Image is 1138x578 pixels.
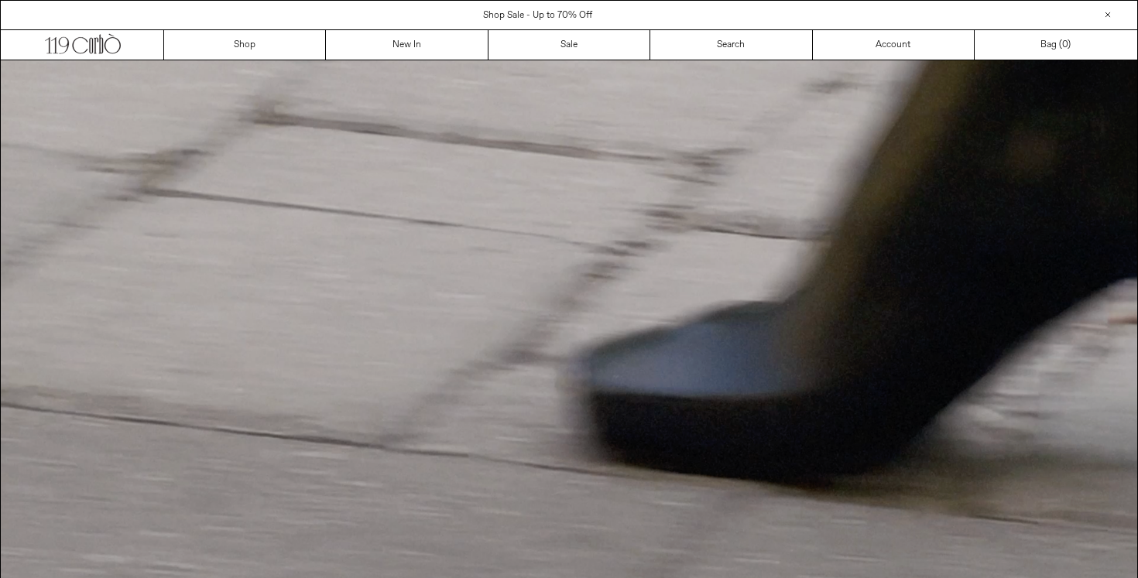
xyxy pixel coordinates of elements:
[1062,38,1071,52] span: )
[650,30,812,60] a: Search
[1062,39,1068,51] span: 0
[483,9,592,22] a: Shop Sale - Up to 70% Off
[326,30,488,60] a: New In
[488,30,650,60] a: Sale
[813,30,975,60] a: Account
[164,30,326,60] a: Shop
[975,30,1136,60] a: Bag ()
